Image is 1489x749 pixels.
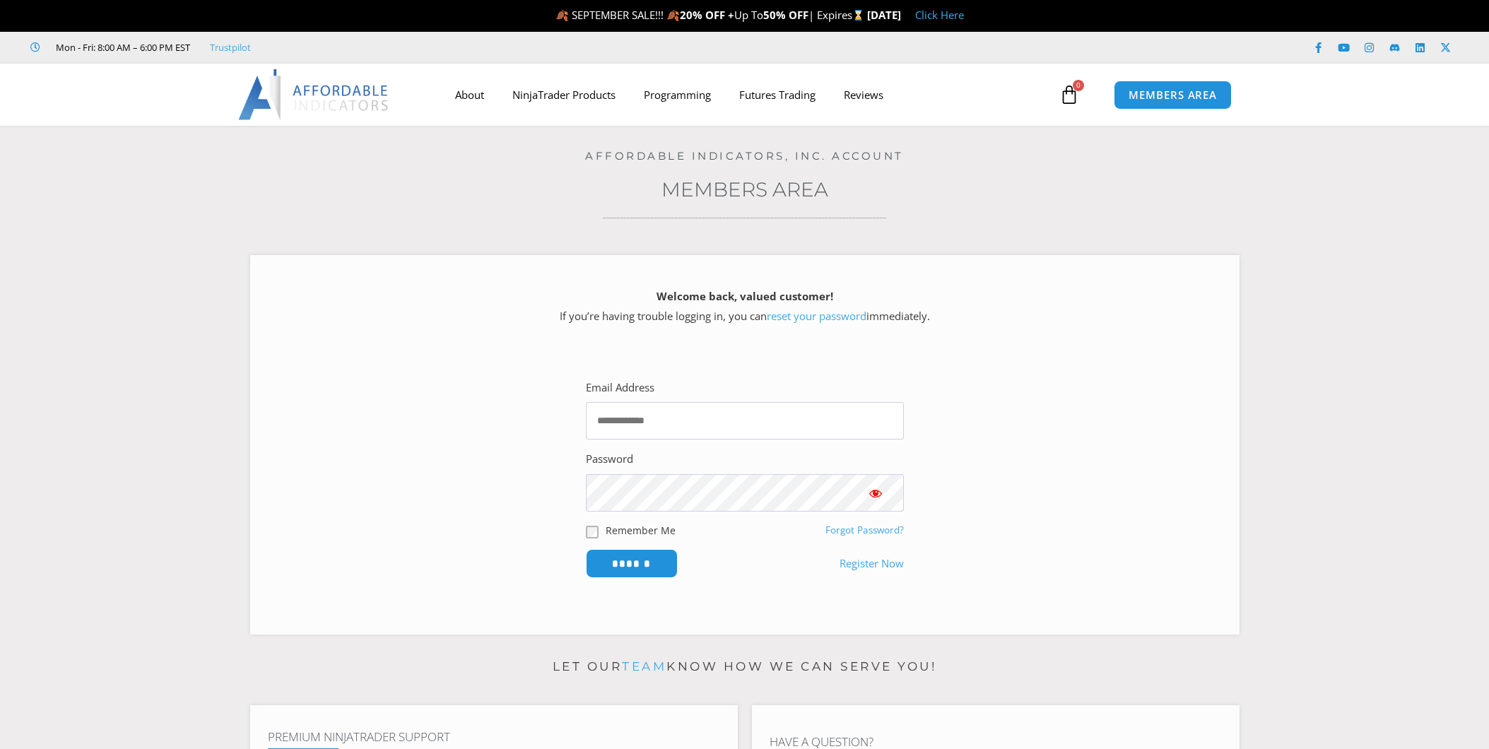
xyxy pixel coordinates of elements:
[1114,81,1232,110] a: MEMBERS AREA
[1129,90,1217,100] span: MEMBERS AREA
[680,8,734,22] strong: 20% OFF +
[441,78,1056,111] nav: Menu
[606,523,676,538] label: Remember Me
[1038,74,1100,115] a: 0
[853,10,864,20] img: ⌛
[586,449,633,469] label: Password
[238,69,390,120] img: LogoAI | Affordable Indicators – NinjaTrader
[622,659,666,673] a: team
[441,78,498,111] a: About
[52,39,190,56] span: Mon - Fri: 8:00 AM – 6:00 PM EST
[840,554,904,574] a: Register Now
[210,39,251,56] a: Trustpilot
[725,78,830,111] a: Futures Trading
[657,289,833,303] strong: Welcome back, valued customer!
[268,730,720,744] h4: Premium NinjaTrader Support
[830,78,897,111] a: Reviews
[1073,80,1084,91] span: 0
[847,474,904,512] button: Show password
[825,524,904,536] a: Forgot Password?
[763,8,808,22] strong: 50% OFF
[915,8,964,22] a: Click Here
[630,78,725,111] a: Programming
[585,149,904,163] a: Affordable Indicators, Inc. Account
[767,309,866,323] a: reset your password
[275,287,1215,326] p: If you’re having trouble logging in, you can immediately.
[498,78,630,111] a: NinjaTrader Products
[555,8,867,22] span: 🍂 SEPTEMBER SALE!!! 🍂 Up To | Expires
[867,8,901,22] strong: [DATE]
[661,177,828,201] a: Members Area
[250,656,1240,678] p: Let our know how we can serve you!
[770,735,1222,749] h4: Have A Question?
[586,378,654,398] label: Email Address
